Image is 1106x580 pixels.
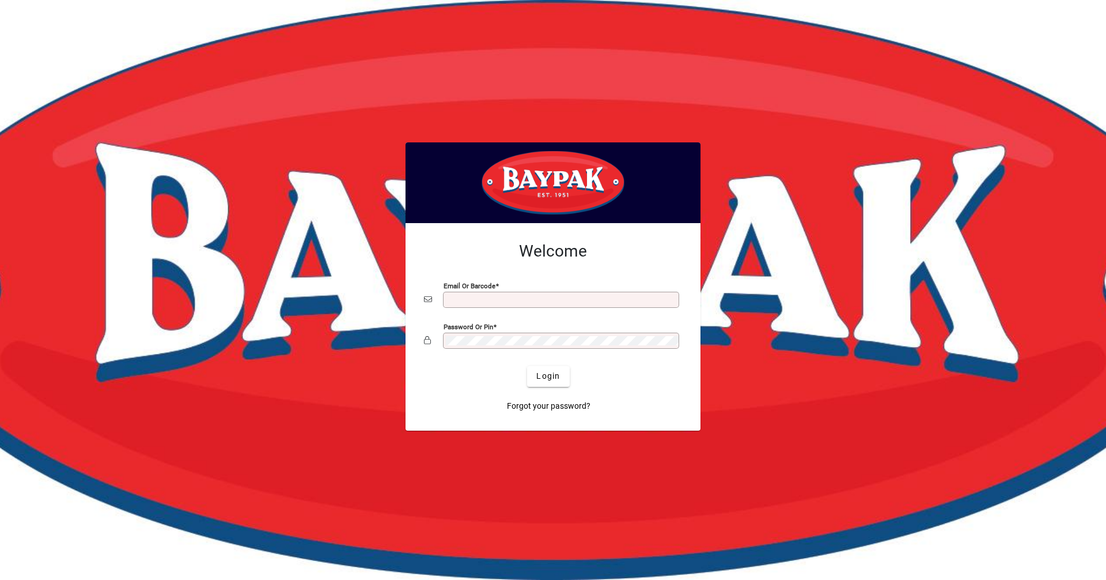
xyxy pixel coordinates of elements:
[502,396,595,417] a: Forgot your password?
[444,322,493,330] mat-label: Password or Pin
[424,242,682,261] h2: Welcome
[507,400,590,412] span: Forgot your password?
[444,281,495,289] mat-label: Email or Barcode
[536,370,560,382] span: Login
[527,366,569,387] button: Login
